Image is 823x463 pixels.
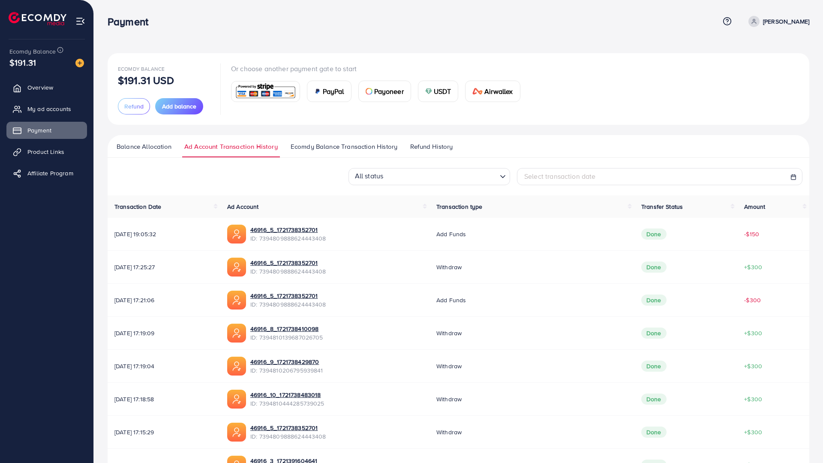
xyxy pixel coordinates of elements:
[744,329,762,337] span: +$300
[184,142,278,151] span: Ad Account Transaction History
[745,16,809,27] a: [PERSON_NAME]
[117,142,171,151] span: Balance Allocation
[524,171,596,181] span: Select transaction date
[114,428,213,436] span: [DATE] 17:15:29
[75,59,84,67] img: image
[114,230,213,238] span: [DATE] 19:05:32
[386,169,496,183] input: Search for option
[641,262,667,273] span: Done
[231,63,527,74] p: Or choose another payment gate to start
[744,230,759,238] span: -$150
[250,391,324,399] a: 46916_10_1721738483018
[250,333,323,342] span: ID: 7394810139687026705
[787,424,817,457] iframe: Chat
[227,357,246,376] img: ic-ads-acc.e4c84228.svg
[250,358,323,366] a: 46916_9_1721738429870
[436,263,462,271] span: Withdraw
[314,88,321,95] img: card
[108,15,155,28] h3: Payment
[250,300,326,309] span: ID: 7394809888624443408
[162,102,196,111] span: Add balance
[250,259,326,267] a: 46916_5_1721738352701
[744,395,762,403] span: +$300
[250,366,323,375] span: ID: 7394810206795939841
[436,395,462,403] span: Withdraw
[250,292,326,300] a: 46916_5_1721738352701
[9,47,56,56] span: Ecomdy Balance
[418,81,459,102] a: cardUSDT
[410,142,453,151] span: Refund History
[75,16,85,26] img: menu
[744,202,765,211] span: Amount
[114,395,213,403] span: [DATE] 17:18:58
[763,16,809,27] p: [PERSON_NAME]
[155,98,203,114] button: Add balance
[353,169,385,183] span: All status
[641,202,683,211] span: Transfer Status
[231,81,300,102] a: card
[744,362,762,370] span: +$300
[227,390,246,409] img: ic-ads-acc.e4c84228.svg
[465,81,520,102] a: cardAirwallex
[118,98,150,114] button: Refund
[227,291,246,310] img: ic-ads-acc.e4c84228.svg
[114,362,213,370] span: [DATE] 17:19:04
[114,329,213,337] span: [DATE] 17:19:09
[6,165,87,182] a: Affiliate Program
[374,86,404,96] span: Payoneer
[641,228,667,240] span: Done
[27,105,71,113] span: My ad accounts
[6,79,87,96] a: Overview
[436,296,466,304] span: Add funds
[250,432,326,441] span: ID: 7394809888624443408
[348,168,510,185] div: Search for option
[27,126,51,135] span: Payment
[227,324,246,343] img: ic-ads-acc.e4c84228.svg
[484,86,513,96] span: Airwallex
[250,267,326,276] span: ID: 7394809888624443408
[9,12,66,25] img: logo
[358,81,411,102] a: cardPayoneer
[744,263,762,271] span: +$300
[250,225,326,234] a: 46916_5_1721738352701
[114,202,162,211] span: Transaction Date
[641,394,667,405] span: Done
[124,102,144,111] span: Refund
[744,428,762,436] span: +$300
[436,230,466,238] span: Add funds
[436,362,462,370] span: Withdraw
[425,88,432,95] img: card
[323,86,344,96] span: PayPal
[436,428,462,436] span: Withdraw
[227,258,246,277] img: ic-ads-acc.e4c84228.svg
[27,83,53,92] span: Overview
[436,329,462,337] span: Withdraw
[250,399,324,408] span: ID: 7394810444285739025
[250,424,326,432] a: 46916_5_1721738352701
[118,75,174,85] p: $191.31 USD
[6,122,87,139] a: Payment
[118,65,165,72] span: Ecomdy Balance
[307,81,351,102] a: cardPayPal
[6,143,87,160] a: Product Links
[434,86,451,96] span: USDT
[436,202,483,211] span: Transaction type
[227,202,259,211] span: Ad Account
[227,225,246,244] img: ic-ads-acc.e4c84228.svg
[641,328,667,339] span: Done
[9,56,36,69] span: $191.31
[234,82,297,101] img: card
[472,88,483,95] img: card
[291,142,397,151] span: Ecomdy Balance Transaction History
[27,169,73,177] span: Affiliate Program
[366,88,372,95] img: card
[250,234,326,243] span: ID: 7394809888624443408
[114,296,213,304] span: [DATE] 17:21:06
[641,295,667,306] span: Done
[250,325,323,333] a: 46916_8_1721738410098
[641,361,667,372] span: Done
[27,147,64,156] span: Product Links
[641,427,667,438] span: Done
[744,296,761,304] span: -$300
